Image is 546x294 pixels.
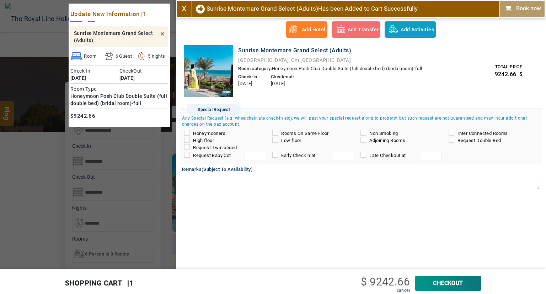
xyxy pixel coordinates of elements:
a: CheckOut [415,276,481,291]
span: 5 [148,51,150,62]
span: [DATE] [271,81,285,86]
span: Room [84,51,96,62]
span: Room Type [70,86,97,92]
span: Add Transfer [348,23,379,36]
span: [DATE] [238,81,252,86]
span: nights [152,51,165,62]
b: Room category: [238,66,272,71]
span: Sunrise Montemare Grand Select (Adults) [238,47,351,54]
img: 86b5e51a2ff72fa102d0d657c688a8b26db87b79.jpeg [184,45,233,97]
div: Shopping Cart | [65,278,133,288]
div: Any Special Request (e.g. wheelchair,late check-in etc), we will past your special request along ... [182,115,540,127]
a: Update New Information |1 [70,9,168,19]
span: [GEOGRAPHIC_DATA], Om [GEOGRAPHIC_DATA] [238,57,351,63]
span: Non Smoking [369,131,398,136]
span: Late Checkout at [369,153,406,158]
b: Check-out: [271,74,294,79]
span: 9242.66 [495,71,516,78]
span: (Subject To Availability) [202,167,253,172]
span: Remarks [182,167,253,172]
b: [DATE] [119,75,135,81]
span: $ [361,275,367,288]
span: Honeymoon Posh Club Double Suite (full double bed) (bridal room)-full [272,66,422,71]
span: Low floor [281,138,301,143]
span: 6 [116,51,118,62]
span: Add Activities [401,23,434,36]
span: Sunrise Montemare Grand Select (Adults) [74,30,160,44]
b: [DATE] [70,75,86,81]
span: Has been Added to Cart Successfully [207,5,475,12]
span: Request Baby Cot [193,153,231,158]
span: 9242.66 [74,113,95,119]
span: Rooms On Same Floor [281,131,329,136]
iframe: chat widget [502,250,546,283]
span: High floor [193,138,214,143]
b: Check-in: [238,74,258,79]
span: Inter Connected Rooms [457,131,508,136]
span: Special Request [187,104,241,115]
a: X [182,4,187,13]
span: $ [70,113,74,119]
span: Sunrise Montemare Grand Select (Adults) [207,5,318,12]
span: 9242.66 [370,275,410,288]
span: Honeymooners [193,131,225,136]
span: Add Hotel [302,23,326,36]
div: Total Price [481,64,536,70]
a: cancel [397,288,410,293]
span: Early Checkin at [281,153,315,158]
span: Request Double Bed [457,138,501,143]
a: Book now [502,4,543,14]
span: Adjoining Rooms [369,138,405,143]
span: Check In [70,68,90,74]
span: $ [519,71,523,78]
span: 1 [129,279,133,287]
b: Honeymoon Posh Club Double Suite (full double bed) (bridal room)-full [70,93,167,106]
span: CheckOut [119,68,142,74]
span: Request Twin beded [193,145,237,150]
span: × [160,28,165,39]
span: 1 [143,10,146,17]
span: Guest [119,51,132,62]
